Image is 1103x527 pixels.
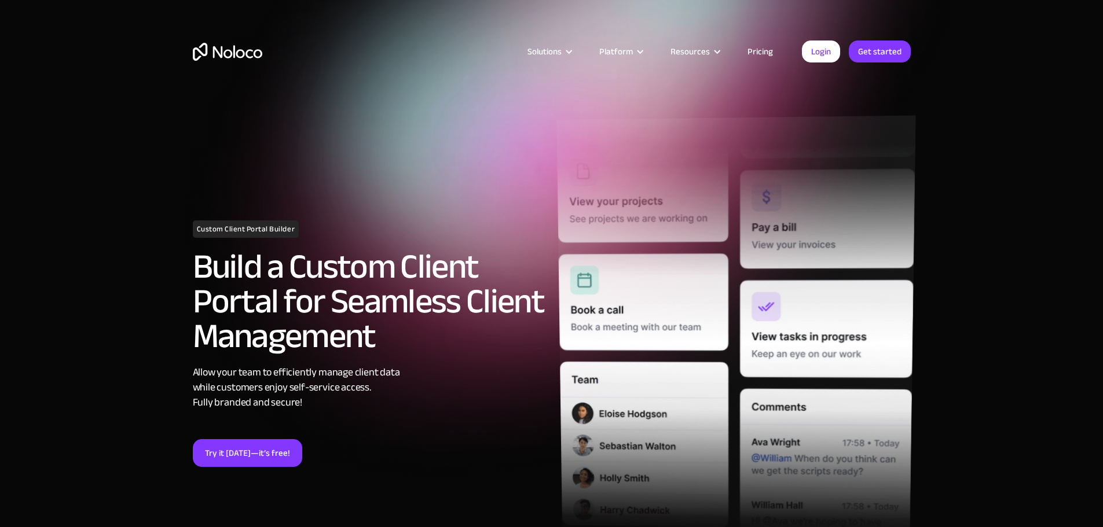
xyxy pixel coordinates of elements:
[585,44,656,59] div: Platform
[193,220,299,238] h1: Custom Client Portal Builder
[527,44,562,59] div: Solutions
[193,249,546,353] h2: Build a Custom Client Portal for Seamless Client Management
[193,43,262,61] a: home
[193,365,546,410] div: Allow your team to efficiently manage client data while customers enjoy self-service access. Full...
[670,44,710,59] div: Resources
[849,40,911,62] a: Get started
[733,44,787,59] a: Pricing
[599,44,633,59] div: Platform
[513,44,585,59] div: Solutions
[193,439,302,467] a: Try it [DATE]—it’s free!
[656,44,733,59] div: Resources
[802,40,840,62] a: Login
